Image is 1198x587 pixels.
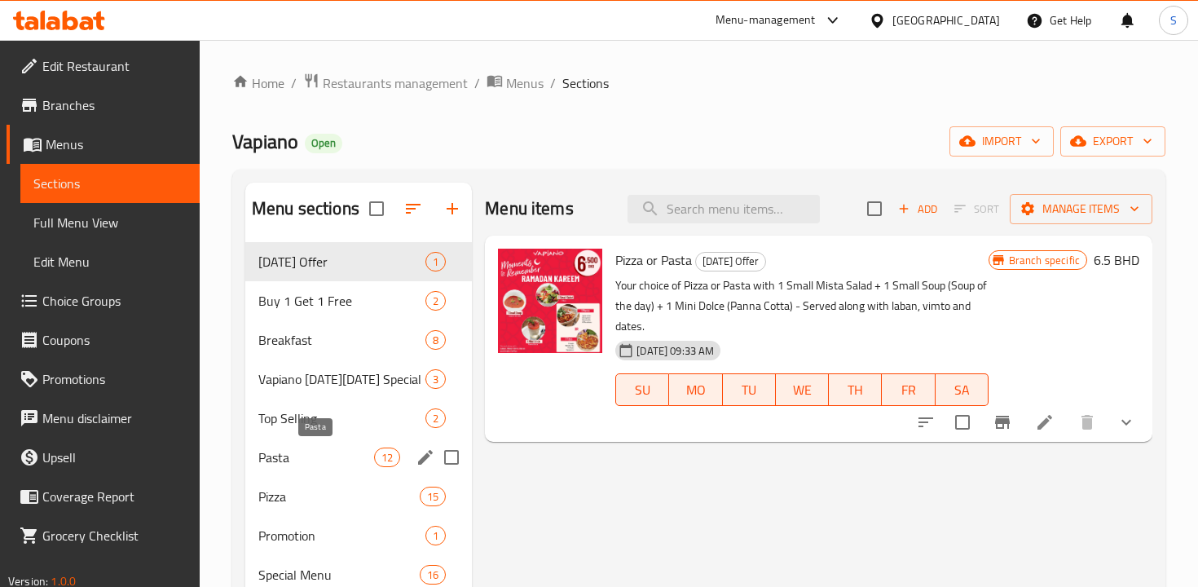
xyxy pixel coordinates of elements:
a: Edit Menu [20,242,200,281]
a: Upsell [7,438,200,477]
button: Branch-specific-item [983,403,1022,442]
span: [DATE] 09:33 AM [630,343,720,359]
span: Branches [42,95,187,115]
span: SA [942,378,982,402]
a: Grocery Checklist [7,516,200,555]
span: Select section first [944,196,1010,222]
span: Sections [33,174,187,193]
button: Add section [433,189,472,228]
div: items [425,291,446,311]
span: [DATE] Offer [258,252,425,271]
a: Choice Groups [7,281,200,320]
span: SU [623,378,663,402]
div: items [420,487,446,506]
div: items [425,252,446,271]
span: [DATE] Offer [696,252,765,271]
button: Manage items [1010,194,1152,224]
div: Pizza15 [245,477,472,516]
span: Add item [892,196,944,222]
span: Coverage Report [42,487,187,506]
div: Top Selling2 [245,399,472,438]
span: 16 [421,567,445,583]
div: items [425,369,446,389]
span: 3 [426,372,445,387]
nav: breadcrumb [232,73,1165,94]
div: items [425,408,446,428]
div: items [425,526,446,545]
a: Promotions [7,360,200,399]
li: / [550,73,556,93]
span: Choice Groups [42,291,187,311]
button: TH [829,373,882,406]
a: Coupons [7,320,200,360]
button: sort-choices [906,403,945,442]
a: Edit Restaurant [7,46,200,86]
input: search [628,195,820,223]
span: Vapiano [232,123,298,160]
span: Open [305,136,342,150]
span: Sections [562,73,609,93]
span: Menus [506,73,544,93]
span: export [1073,131,1152,152]
span: Buy 1 Get 1 Free [258,291,425,311]
button: SA [936,373,989,406]
span: Menu disclaimer [42,408,187,428]
span: Edit Menu [33,252,187,271]
a: Edit menu item [1035,413,1055,432]
span: S [1170,11,1177,29]
span: 2 [426,411,445,426]
span: Upsell [42,448,187,467]
span: Manage items [1023,199,1139,219]
div: Buy 1 Get 1 Free2 [245,281,472,320]
div: Vapiano [DATE][DATE] Special Offers3 [245,360,472,399]
a: Menus [487,73,544,94]
span: Edit Restaurant [42,56,187,76]
img: Pizza or Pasta [498,249,602,353]
span: 12 [375,450,399,466]
span: Top Selling [258,408,425,428]
div: Open [305,134,342,153]
div: items [420,565,446,585]
span: 8 [426,333,445,348]
div: Promotion1 [245,516,472,555]
span: Branch specific [1002,253,1086,268]
a: Menu disclaimer [7,399,200,438]
button: import [949,126,1054,157]
span: 2 [426,293,445,309]
h2: Menu sections [252,196,359,221]
a: Home [232,73,284,93]
span: FR [888,378,928,402]
div: Ramadan Offer [258,252,425,271]
span: 1 [426,254,445,270]
svg: Show Choices [1117,413,1136,432]
a: Restaurants management [303,73,468,94]
span: import [962,131,1041,152]
a: Full Menu View [20,203,200,242]
span: TU [729,378,769,402]
div: [GEOGRAPHIC_DATA] [892,11,1000,29]
div: Pasta12edit [245,438,472,477]
div: Menu-management [716,11,816,30]
div: Ramadan Offer [695,252,766,271]
span: Add [896,200,940,218]
span: Sort sections [394,189,433,228]
span: Grocery Checklist [42,526,187,545]
span: WE [782,378,822,402]
div: items [374,448,400,467]
span: Special Menu [258,565,420,585]
button: SU [615,373,669,406]
span: 1 [426,528,445,544]
span: Pizza [258,487,420,506]
a: Menus [7,125,200,164]
span: Breakfast [258,330,425,350]
span: Pizza or Pasta [615,248,692,272]
span: Full Menu View [33,213,187,232]
li: / [474,73,480,93]
span: Menus [46,135,187,154]
span: Promotion [258,526,425,545]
